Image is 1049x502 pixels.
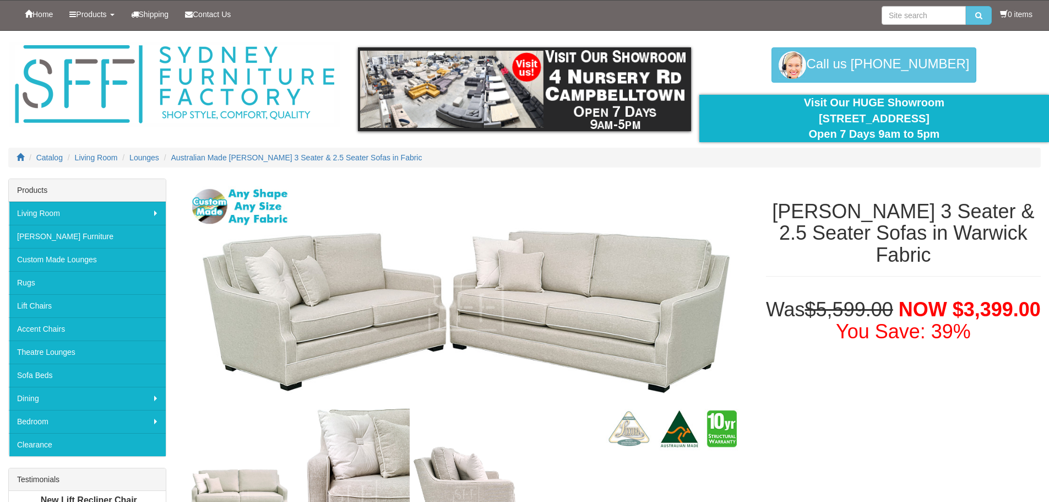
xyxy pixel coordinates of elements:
[805,298,893,321] del: $5,599.00
[9,202,166,225] a: Living Room
[32,10,53,19] span: Home
[766,299,1041,342] h1: Was
[177,1,239,28] a: Contact Us
[9,364,166,387] a: Sofa Beds
[766,201,1041,266] h1: [PERSON_NAME] 3 Seater & 2.5 Seater Sofas in Warwick Fabric
[9,42,340,127] img: Sydney Furniture Factory
[129,153,159,162] a: Lounges
[9,387,166,410] a: Dining
[899,298,1041,321] span: NOW $3,399.00
[9,248,166,271] a: Custom Made Lounges
[171,153,422,162] a: Australian Made [PERSON_NAME] 3 Seater & 2.5 Seater Sofas in Fabric
[36,153,63,162] a: Catalog
[9,410,166,433] a: Bedroom
[17,1,61,28] a: Home
[9,433,166,456] a: Clearance
[9,225,166,248] a: [PERSON_NAME] Furniture
[9,341,166,364] a: Theatre Lounges
[9,179,166,202] div: Products
[358,47,691,131] img: showroom.gif
[61,1,122,28] a: Products
[9,468,166,491] div: Testimonials
[9,271,166,294] a: Rugs
[9,294,166,317] a: Lift Chairs
[123,1,177,28] a: Shipping
[1000,9,1032,20] li: 0 items
[9,317,166,341] a: Accent Chairs
[139,10,169,19] span: Shipping
[836,320,971,343] font: You Save: 39%
[708,95,1041,142] div: Visit Our HUGE Showroom [STREET_ADDRESS] Open 7 Days 9am to 5pm
[75,153,118,162] a: Living Room
[76,10,106,19] span: Products
[193,10,231,19] span: Contact Us
[882,6,966,25] input: Site search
